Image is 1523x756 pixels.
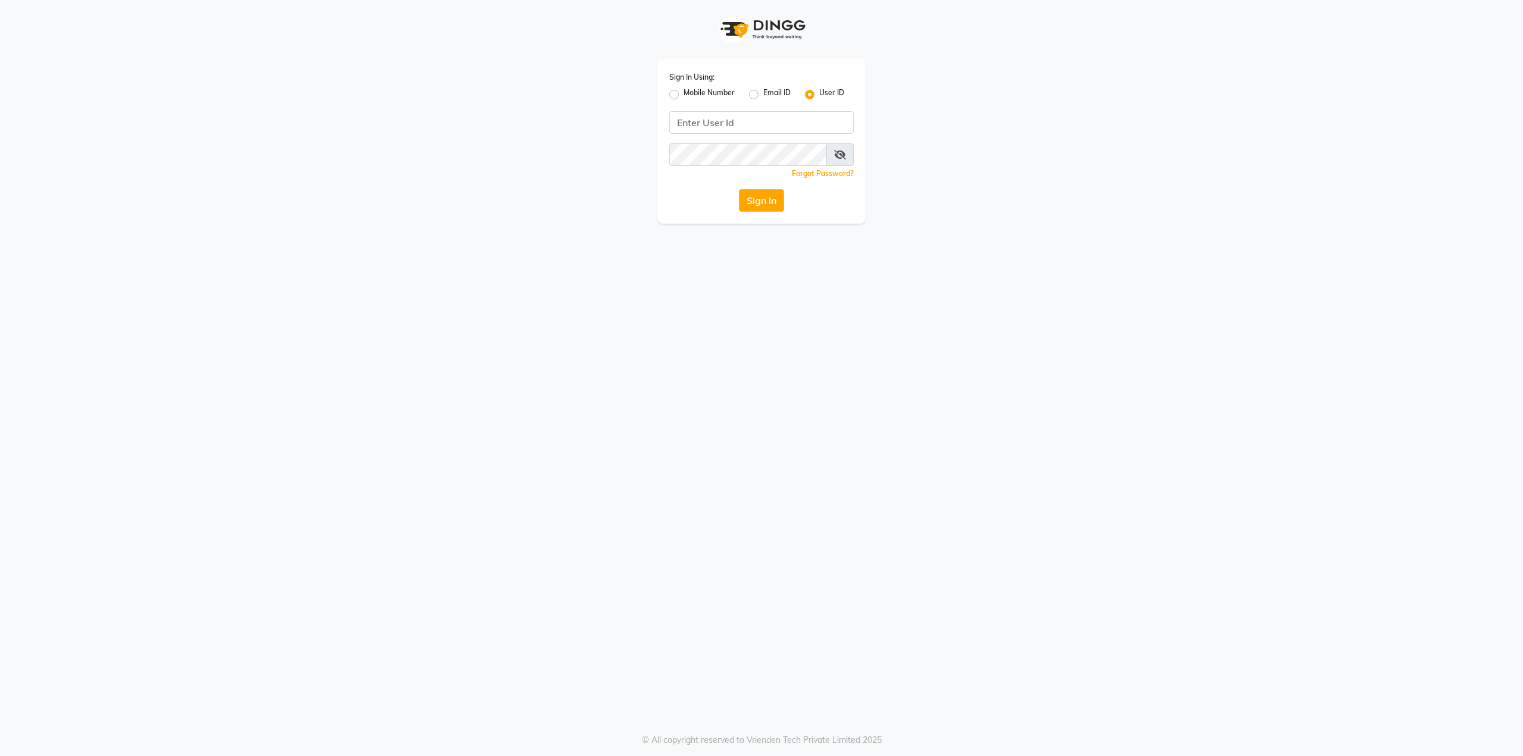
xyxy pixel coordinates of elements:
button: Sign In [739,189,784,212]
label: User ID [819,87,844,102]
img: logo1.svg [714,12,809,47]
label: Email ID [763,87,791,102]
label: Sign In Using: [669,72,715,83]
input: Username [669,143,827,166]
a: Forgot Password? [792,169,854,178]
label: Mobile Number [684,87,735,102]
input: Username [669,111,854,134]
